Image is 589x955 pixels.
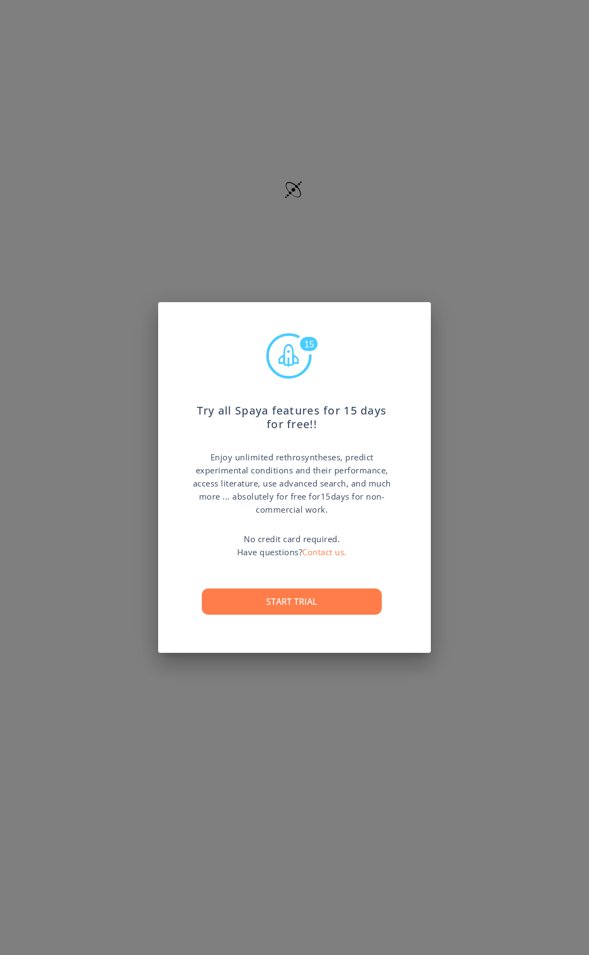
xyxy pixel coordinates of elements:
[237,532,347,558] p: No credit card required. Have questions?
[191,451,393,516] p: Enjoy unlimited rethrosyntheses, predict experimental conditions and their performance, access li...
[191,393,393,431] p: Try all Spaya features for 15 days for free!!
[304,340,314,349] text: 15
[202,588,382,615] button: Start trial
[302,546,347,557] a: Contact us.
